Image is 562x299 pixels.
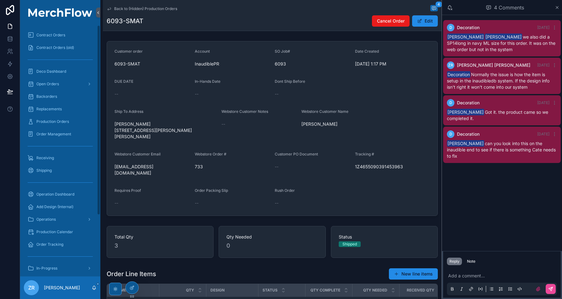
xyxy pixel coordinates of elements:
span: [EMAIL_ADDRESS][DOMAIN_NAME] [114,164,190,176]
span: Rush Order [275,188,295,193]
span: can you look into this on the inaudible end to see if there is something Cate needs to fix [447,141,556,159]
span: 4 [435,1,442,8]
span: ZR [28,284,34,291]
span: Receiving [36,155,54,160]
a: In-Progress [24,263,97,274]
span: 1Z4655090391453963 [355,164,430,170]
a: Deco Dashboard [24,66,97,77]
div: scrollable content [20,25,100,276]
button: Reply [447,258,462,265]
span: Operations [36,217,56,222]
span: D [449,132,452,137]
a: Order Management [24,129,97,140]
a: Backorders [24,91,97,102]
span: Decoration [457,100,480,106]
span: Contract Orders [36,33,65,38]
span: we also did a SP14long in navy ML size for this order. It was on the web order but not in the system [447,34,555,52]
span: Dont Ship Before [275,79,305,84]
span: [PERSON_NAME] [STREET_ADDRESS][PERSON_NAME][PERSON_NAME] [114,121,216,140]
a: Order Tracking [24,239,97,250]
span: 6093 [275,61,350,67]
span: Webstore Customer Name [301,109,348,114]
div: Note [467,259,475,264]
h1: Order Line Items [107,270,156,278]
span: Order Tracking [36,242,63,247]
a: Add Design (Internal) [24,201,97,212]
span: [DATE] [537,63,549,67]
span: [DATE] [537,25,549,30]
span: Got it. the product came so we completed it. [447,109,548,121]
a: Production Orders [24,116,97,127]
a: Operations [24,214,97,225]
span: Add Design (Internal) [36,204,73,209]
span: Operation Dashboard [36,192,74,197]
span: 6093-SMAT [114,61,190,67]
button: Note [464,258,478,265]
span: Requires Proof [114,188,141,193]
a: Operation Dashboard [24,189,97,200]
span: -- [195,200,199,206]
span: 3 [114,241,206,250]
span: 733 [195,164,270,170]
button: Cancel Order [372,15,410,27]
span: InaudiblePR [195,61,219,67]
a: Contract Orders [24,29,97,41]
span: -- [275,91,278,97]
span: Webstore Customer Notes [221,109,268,114]
a: Back to (Hidden) Production Orders [107,6,177,11]
span: [PERSON_NAME] [447,109,484,115]
span: In-Hands Date [195,79,220,84]
span: Deco Dashboard [36,69,66,74]
span: Replacements [36,107,62,112]
span: ZR [448,63,453,68]
span: [PERSON_NAME] [447,140,484,147]
span: Shipping [36,168,52,173]
span: Open Orders [36,81,59,87]
span: Webstore Customer Email [114,152,161,156]
span: -- [221,121,225,127]
div: Shipped [342,241,357,247]
button: New line items [389,268,438,280]
span: Cancel Order [377,18,405,24]
span: D [449,100,452,105]
span: Status [262,288,278,293]
a: Replacements [24,103,97,115]
span: Decoration [457,131,480,137]
img: App logo [24,8,97,17]
a: Receiving [24,152,97,164]
span: D [449,25,452,30]
span: In-Progress [36,266,57,271]
span: Account [195,49,210,54]
span: Qty Needed [226,234,318,240]
span: Normally the issue is how the item is setup in the inaudibledb system. If the design info isn't r... [447,72,549,90]
span: Ship To Address [114,109,143,114]
span: [DATE] [537,132,549,136]
span: Backorders [36,94,57,99]
span: Back to (Hidden) Production Orders [114,6,177,11]
span: [PERSON_NAME] [485,34,522,40]
span: Production Orders [36,119,69,124]
span: Decoration [447,71,470,78]
span: -- [275,164,278,170]
span: Contract Orders (old) [36,45,74,50]
span: Status [339,234,430,240]
span: -- [114,91,118,97]
span: Order Packing Slip [195,188,228,193]
span: SO Job# [275,49,290,54]
span: Order Management [36,132,71,137]
span: Webstore Order # [195,152,226,156]
span: Decoration [457,24,480,31]
span: Production Calendar [36,229,73,234]
span: DUE DATE [114,79,133,84]
span: [PERSON_NAME] [301,121,377,127]
span: Customer order [114,49,143,54]
span: [DATE] [537,100,549,105]
p: [PERSON_NAME] [44,285,80,291]
span: [PERSON_NAME] [PERSON_NAME] [457,62,530,68]
span: Received Qty [407,288,434,293]
a: Open Orders [24,78,97,90]
span: -- [275,200,278,206]
button: Edit [412,15,438,27]
span: Date Created [355,49,379,54]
